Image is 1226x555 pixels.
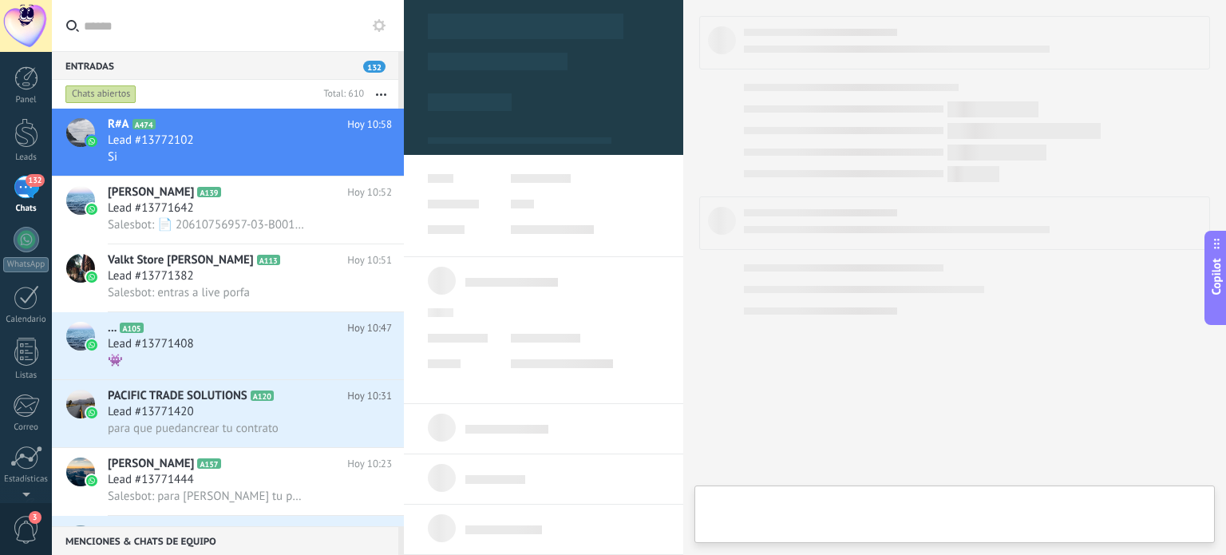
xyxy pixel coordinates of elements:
[347,184,392,200] span: Hoy 10:52
[108,388,247,404] span: PACIFIC TRADE SOLUTIONS
[86,272,97,283] img: icon
[347,524,392,540] span: Hoy 10:16
[3,204,49,214] div: Chats
[52,51,398,80] div: Entradas
[3,95,49,105] div: Panel
[3,422,49,433] div: Correo
[108,149,117,165] span: Si
[120,323,143,333] span: A105
[86,339,97,351] img: icon
[86,407,97,418] img: icon
[108,217,304,232] span: Salesbot: 📄 20610756957-03-B001-259.pdf
[363,61,386,73] span: 132
[3,474,49,485] div: Estadísticas
[347,388,392,404] span: Hoy 10:31
[108,336,194,352] span: Lead #13771408
[251,390,274,401] span: A120
[108,421,279,436] span: para que puedancrear tu contrato
[108,456,194,472] span: [PERSON_NAME]
[108,320,117,336] span: ...
[26,174,44,187] span: 132
[317,86,364,102] div: Total: 610
[3,153,49,163] div: Leads
[86,475,97,486] img: icon
[108,268,194,284] span: Lead #13771382
[108,404,194,420] span: Lead #13771420
[347,252,392,268] span: Hoy 10:51
[132,119,156,129] span: A474
[108,184,194,200] span: [PERSON_NAME]
[29,511,42,524] span: 3
[108,472,194,488] span: Lead #13771444
[3,371,49,381] div: Listas
[86,136,97,147] img: icon
[3,315,49,325] div: Calendario
[108,117,129,133] span: R#A
[108,200,194,216] span: Lead #13771642
[52,380,404,447] a: avatariconPACIFIC TRADE SOLUTIONSA120Hoy 10:31Lead #13771420para que puedancrear tu contrato
[257,255,280,265] span: A113
[108,252,254,268] span: Valkt Store [PERSON_NAME]
[52,176,404,244] a: avataricon[PERSON_NAME]A139Hoy 10:52Lead #13771642Salesbot: 📄 20610756957-03-B001-259.pdf
[347,117,392,133] span: Hoy 10:58
[347,456,392,472] span: Hoy 10:23
[52,244,404,311] a: avatariconValkt Store [PERSON_NAME]A113Hoy 10:51Lead #13771382Salesbot: entras a live porfa
[52,109,404,176] a: avatariconR#AA474Hoy 10:58Lead #13772102Si
[197,187,220,197] span: A139
[1208,258,1224,295] span: Copilot
[108,353,123,368] span: 👾
[108,489,304,504] span: Salesbot: para [PERSON_NAME] tu pedido
[52,526,398,555] div: Menciones & Chats de equipo
[108,133,194,149] span: Lead #13772102
[86,204,97,215] img: icon
[52,312,404,379] a: avataricon...A105Hoy 10:47Lead #13771408👾
[108,285,250,300] span: Salesbot: entras a live porfa
[65,85,136,104] div: Chats abiertos
[347,320,392,336] span: Hoy 10:47
[108,524,194,540] span: [PERSON_NAME]
[3,257,49,272] div: WhatsApp
[197,458,220,469] span: A157
[52,448,404,515] a: avataricon[PERSON_NAME]A157Hoy 10:23Lead #13771444Salesbot: para [PERSON_NAME] tu pedido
